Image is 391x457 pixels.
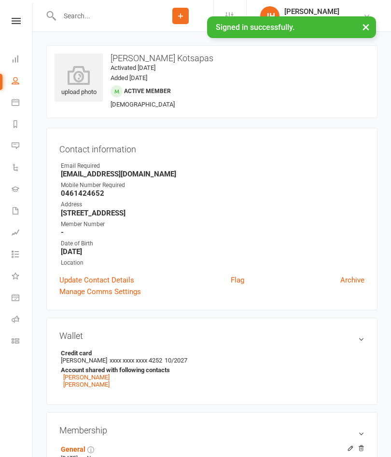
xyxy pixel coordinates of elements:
[12,331,33,353] a: Class kiosk mode
[61,239,364,248] div: Date of Birth
[124,88,171,94] span: Active member
[12,309,33,331] a: Roll call kiosk mode
[61,181,364,190] div: Mobile Number Required
[12,223,33,244] a: Assessments
[63,381,110,388] a: [PERSON_NAME]
[284,7,339,16] div: [PERSON_NAME]
[110,357,162,364] span: xxxx xxxx xxxx 4252
[61,247,364,256] strong: [DATE]
[61,349,360,357] strong: Credit card
[59,425,364,435] h3: Membership
[12,114,33,136] a: Reports
[61,189,364,198] strong: 0461424652
[111,64,155,71] time: Activated [DATE]
[61,220,364,229] div: Member Number
[61,366,360,374] strong: Account shared with following contacts
[284,16,339,25] div: SCMA Gold Coast
[357,16,375,37] button: ×
[61,209,364,217] strong: [STREET_ADDRESS]
[216,23,294,32] span: Signed in successfully.
[59,286,141,297] a: Manage Comms Settings
[260,6,279,26] div: JH
[61,170,364,178] strong: [EMAIL_ADDRESS][DOMAIN_NAME]
[12,288,33,309] a: General attendance kiosk mode
[56,9,148,23] input: Search...
[55,66,103,97] div: upload photo
[111,74,147,81] time: Added [DATE]
[61,445,85,453] a: General
[59,331,364,341] h3: Wallet
[59,141,364,154] h3: Contact information
[165,357,187,364] span: 10/2027
[63,374,110,381] a: [PERSON_NAME]
[59,348,364,390] li: [PERSON_NAME]
[61,258,364,268] div: Location
[231,274,244,286] a: Flag
[12,71,33,93] a: People
[12,266,33,288] a: What's New
[111,101,175,108] span: [DEMOGRAPHIC_DATA]
[61,200,364,209] div: Address
[12,49,33,71] a: Dashboard
[12,93,33,114] a: Calendar
[55,54,369,63] h3: [PERSON_NAME] Kotsapas
[61,161,364,171] div: Email Required
[61,228,364,237] strong: -
[59,274,134,286] a: Update Contact Details
[340,274,364,286] a: Archive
